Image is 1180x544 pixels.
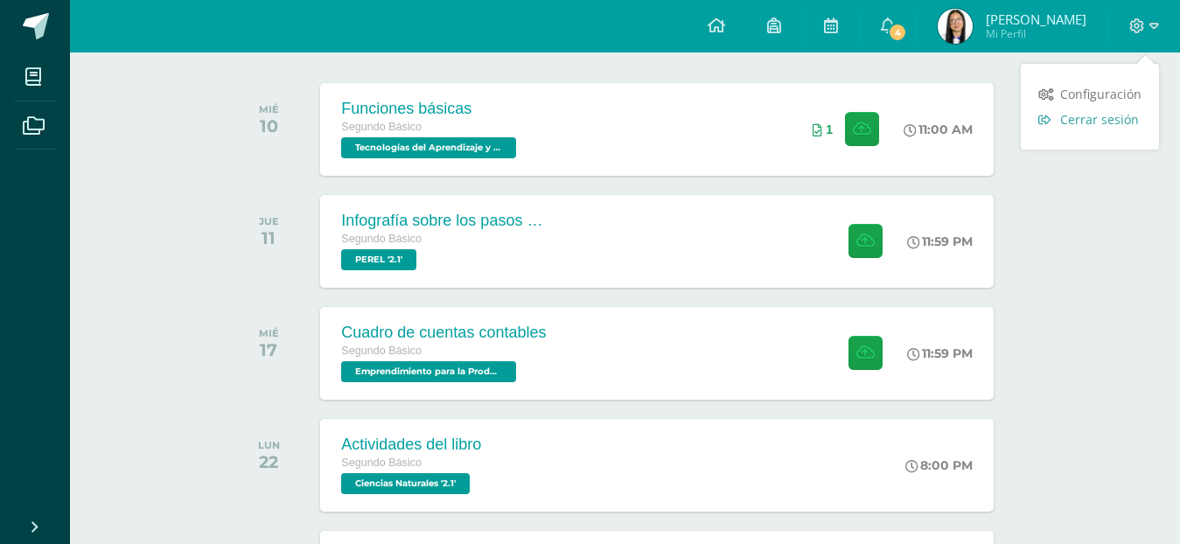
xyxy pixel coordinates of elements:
div: MIÉ [259,327,279,339]
div: Infografía sobre los pasos para una buena confesión [341,212,551,230]
span: 1 [826,122,833,136]
div: Cuadro de cuentas contables [341,324,546,342]
div: Archivos entregados [813,122,833,136]
span: Segundo Básico [341,457,422,469]
a: Configuración [1021,81,1159,107]
a: Cerrar sesión [1021,107,1159,132]
div: MIÉ [259,103,279,115]
span: Segundo Básico [341,233,422,245]
span: Mi Perfil [986,26,1086,41]
span: PEREL '2.1' [341,249,416,270]
div: JUE [259,215,279,227]
span: Tecnologías del Aprendizaje y la Comunicación '2.1' [341,137,516,158]
div: Actividades del libro [341,436,481,454]
div: 11:59 PM [907,234,973,249]
span: Emprendimiento para la Productividad '2.1' [341,361,516,382]
span: Ciencias Naturales '2.1' [341,473,470,494]
span: [PERSON_NAME] [986,10,1086,28]
span: 4 [888,23,907,42]
div: 10 [259,115,279,136]
div: 11:00 AM [904,122,973,137]
img: bc6f7fcf10189d4d6ff66dd0f2b97301.png [938,9,973,44]
div: LUN [258,439,280,451]
div: 17 [259,339,279,360]
div: 11:59 PM [907,345,973,361]
div: 11 [259,227,279,248]
span: Cerrar sesión [1060,111,1139,128]
div: 22 [258,451,280,472]
div: Funciones básicas [341,100,520,118]
span: Segundo Básico [341,345,422,357]
div: 8:00 PM [905,457,973,473]
span: Segundo Básico [341,121,422,133]
span: Configuración [1060,86,1142,102]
